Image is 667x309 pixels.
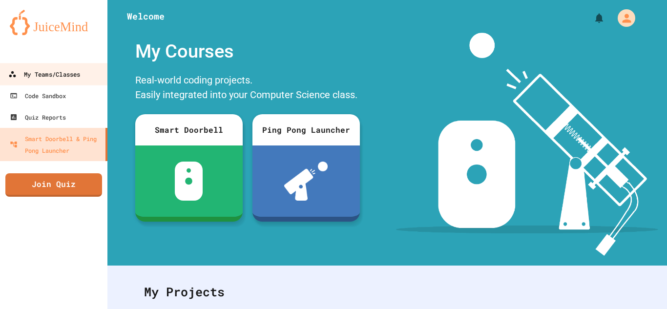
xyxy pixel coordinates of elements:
[130,33,365,70] div: My Courses
[175,162,203,201] img: sdb-white.svg
[8,68,80,81] div: My Teams/Classes
[10,133,102,156] div: Smart Doorbell & Ping Pong Launcher
[10,90,66,102] div: Code Sandbox
[10,111,66,123] div: Quiz Reports
[5,173,102,197] a: Join Quiz
[575,10,607,26] div: My Notifications
[396,33,658,256] img: banner-image-my-projects.png
[135,114,243,145] div: Smart Doorbell
[284,162,328,201] img: ppl-with-ball.png
[130,70,365,107] div: Real-world coding projects. Easily integrated into your Computer Science class.
[10,10,98,35] img: logo-orange.svg
[607,7,638,29] div: My Account
[252,114,360,145] div: Ping Pong Launcher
